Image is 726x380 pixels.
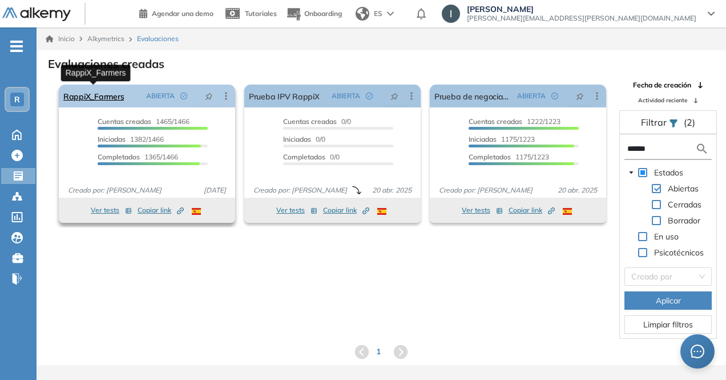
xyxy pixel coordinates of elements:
[628,170,634,175] span: caret-down
[323,205,369,215] span: Copiar link
[283,117,351,126] span: 0/0
[63,85,124,107] a: RappiX_Farmers
[695,142,709,156] img: search icon
[46,34,75,44] a: Inicio
[323,203,369,217] button: Copiar link
[467,5,696,14] span: [PERSON_NAME]
[624,315,712,334] button: Limpiar filtros
[654,167,683,178] span: Estados
[652,230,681,243] span: En uso
[668,199,701,210] span: Cerradas
[377,208,386,215] img: ESP
[366,93,373,99] span: check-circle
[668,183,699,194] span: Abiertas
[283,153,325,161] span: Completados
[199,185,231,195] span: [DATE]
[624,291,712,310] button: Aplicar
[462,203,503,217] button: Ver tests
[98,135,164,143] span: 1382/1466
[2,7,71,22] img: Logo
[138,203,184,217] button: Copiar link
[146,91,175,101] span: ABIERTA
[638,96,687,105] span: Actividad reciente
[563,208,572,215] img: ESP
[665,182,701,195] span: Abiertas
[665,198,704,211] span: Cerradas
[469,153,549,161] span: 1175/1223
[196,87,221,105] button: pushpin
[87,34,124,43] span: Alkymetrics
[469,135,535,143] span: 1175/1223
[553,185,602,195] span: 20 abr. 2025
[517,91,546,101] span: ABIERTA
[382,87,407,105] button: pushpin
[283,153,340,161] span: 0/0
[390,91,398,101] span: pushpin
[656,294,681,307] span: Aplicar
[434,85,513,107] a: Prueba de negociación RappiX
[567,87,592,105] button: pushpin
[668,215,700,226] span: Borrador
[283,135,311,143] span: Iniciadas
[509,203,555,217] button: Copiar link
[551,93,558,99] span: check-circle
[304,9,342,18] span: Onboarding
[469,117,560,126] span: 1222/1223
[283,117,337,126] span: Cuentas creadas
[387,11,394,16] img: arrow
[576,91,584,101] span: pushpin
[48,57,164,71] h3: Evaluaciones creadas
[652,166,685,179] span: Estados
[434,185,537,195] span: Creado por: [PERSON_NAME]
[192,208,201,215] img: ESP
[152,9,213,18] span: Agendar una demo
[137,34,179,44] span: Evaluaciones
[98,153,140,161] span: Completados
[368,185,416,195] span: 20 abr. 2025
[61,65,131,81] div: RappiX_Farmers
[509,205,555,215] span: Copiar link
[249,185,352,195] span: Creado por: [PERSON_NAME]
[469,117,522,126] span: Cuentas creadas
[249,85,319,107] a: Prueba IPV RappiX
[98,153,178,161] span: 1365/1466
[180,93,187,99] span: check-circle
[139,6,213,19] a: Agendar una demo
[356,7,369,21] img: world
[286,2,342,26] button: Onboarding
[138,205,184,215] span: Copiar link
[332,91,360,101] span: ABIERTA
[98,135,126,143] span: Iniciadas
[376,346,381,358] span: 1
[654,231,679,242] span: En uso
[641,117,669,128] span: Filtrar
[98,117,151,126] span: Cuentas creadas
[63,185,166,195] span: Creado por: [PERSON_NAME]
[205,91,213,101] span: pushpin
[276,203,317,217] button: Ver tests
[91,203,132,217] button: Ver tests
[633,80,691,90] span: Fecha de creación
[691,345,704,358] span: message
[374,9,382,19] span: ES
[245,9,277,18] span: Tutoriales
[10,45,23,47] i: -
[14,95,20,104] span: R
[665,214,703,227] span: Borrador
[98,117,189,126] span: 1465/1466
[469,153,511,161] span: Completados
[684,115,695,129] span: (2)
[643,318,693,331] span: Limpiar filtros
[467,14,696,23] span: [PERSON_NAME][EMAIL_ADDRESS][PERSON_NAME][DOMAIN_NAME]
[283,135,325,143] span: 0/0
[469,135,497,143] span: Iniciadas
[652,246,706,259] span: Psicotécnicos
[654,247,704,258] span: Psicotécnicos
